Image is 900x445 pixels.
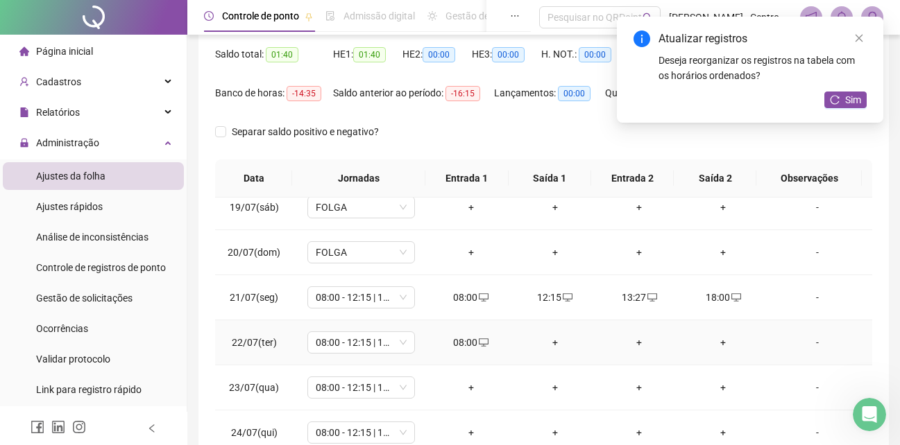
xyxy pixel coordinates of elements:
[805,11,817,24] span: notification
[226,124,384,139] span: Separar saldo positivo e negativo?
[440,245,502,260] div: +
[669,10,792,25] span: [PERSON_NAME] - Centro Educacional Construindo Sonhos
[494,85,605,101] div: Lançamentos:
[634,30,650,47] span: info-circle
[477,293,489,302] span: desktop
[36,354,110,365] span: Validar protocolo
[608,425,670,440] div: +
[608,335,670,350] div: +
[232,337,277,348] span: 22/07(ter)
[440,290,502,305] div: 08:00
[524,335,586,350] div: +
[343,10,415,21] span: Admissão digital
[693,380,754,395] div: +
[862,7,883,28] img: 90165
[36,262,166,273] span: Controle de registros de ponto
[646,293,657,302] span: desktop
[36,201,103,212] span: Ajustes rápidos
[325,11,335,21] span: file-done
[36,384,142,395] span: Link para registro rápido
[423,47,455,62] span: 00:00
[835,11,848,24] span: bell
[228,247,280,258] span: 20/07(dom)
[524,290,586,305] div: 12:15
[845,92,861,107] span: Sim
[215,46,333,62] div: Saldo total:
[776,290,858,305] div: -
[659,30,867,47] div: Atualizar registros
[524,245,586,260] div: +
[851,30,867,46] a: Close
[776,335,858,350] div: -
[353,47,386,62] span: 01:40
[204,11,214,21] span: clock-circle
[36,76,81,87] span: Cadastros
[402,46,472,62] div: HE 2:
[643,12,653,23] span: search
[230,292,278,303] span: 21/07(seg)
[605,85,702,101] div: Quitações:
[316,377,407,398] span: 08:00 - 12:15 | 13:27 - 18:00
[693,200,754,215] div: +
[51,420,65,434] span: linkedin
[31,420,44,434] span: facebook
[19,46,29,56] span: home
[440,200,502,215] div: +
[19,138,29,148] span: lock
[316,197,407,218] span: FOLGA
[440,335,502,350] div: 08:00
[674,159,756,198] th: Saída 2
[333,46,402,62] div: HE 1:
[776,380,858,395] div: -
[853,398,886,431] iframe: Intercom live chat
[36,323,88,334] span: Ocorrências
[608,290,670,305] div: 13:27
[316,287,407,308] span: 08:00 - 12:15 | 13:27 - 18:00
[36,293,133,304] span: Gestão de solicitações
[524,380,586,395] div: +
[19,77,29,87] span: user-add
[561,293,572,302] span: desktop
[524,200,586,215] div: +
[608,245,670,260] div: +
[477,338,489,347] span: desktop
[756,159,862,198] th: Observações
[316,422,407,443] span: 08:00 - 12:15 | 13:27 - 18:00
[693,425,754,440] div: +
[445,86,480,101] span: -16:15
[558,86,591,101] span: 00:00
[492,47,525,62] span: 00:00
[824,91,867,108] button: Sim
[509,159,591,198] th: Saída 1
[222,10,299,21] span: Controle de ponto
[541,46,631,62] div: H. NOT.:
[215,159,292,198] th: Data
[36,137,99,148] span: Administração
[659,53,867,83] div: Deseja reorganizar os registros na tabela com os horários ordenados?
[524,425,586,440] div: +
[608,380,670,395] div: +
[776,425,858,440] div: -
[305,12,313,21] span: pushpin
[316,332,407,353] span: 08:00 - 12:15 | 13:27 - 18:00
[19,107,29,117] span: file
[591,159,674,198] th: Entrada 2
[693,335,754,350] div: +
[776,200,858,215] div: -
[215,85,333,101] div: Banco de horas:
[72,420,86,434] span: instagram
[608,200,670,215] div: +
[266,47,298,62] span: 01:40
[287,86,321,101] span: -14:35
[36,171,105,182] span: Ajustes da folha
[440,425,502,440] div: +
[36,46,93,57] span: Página inicial
[231,427,278,438] span: 24/07(qui)
[510,11,520,21] span: ellipsis
[693,290,754,305] div: 18:00
[333,85,494,101] div: Saldo anterior ao período:
[36,107,80,118] span: Relatórios
[316,242,407,263] span: FOLGA
[292,159,425,198] th: Jornadas
[730,293,741,302] span: desktop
